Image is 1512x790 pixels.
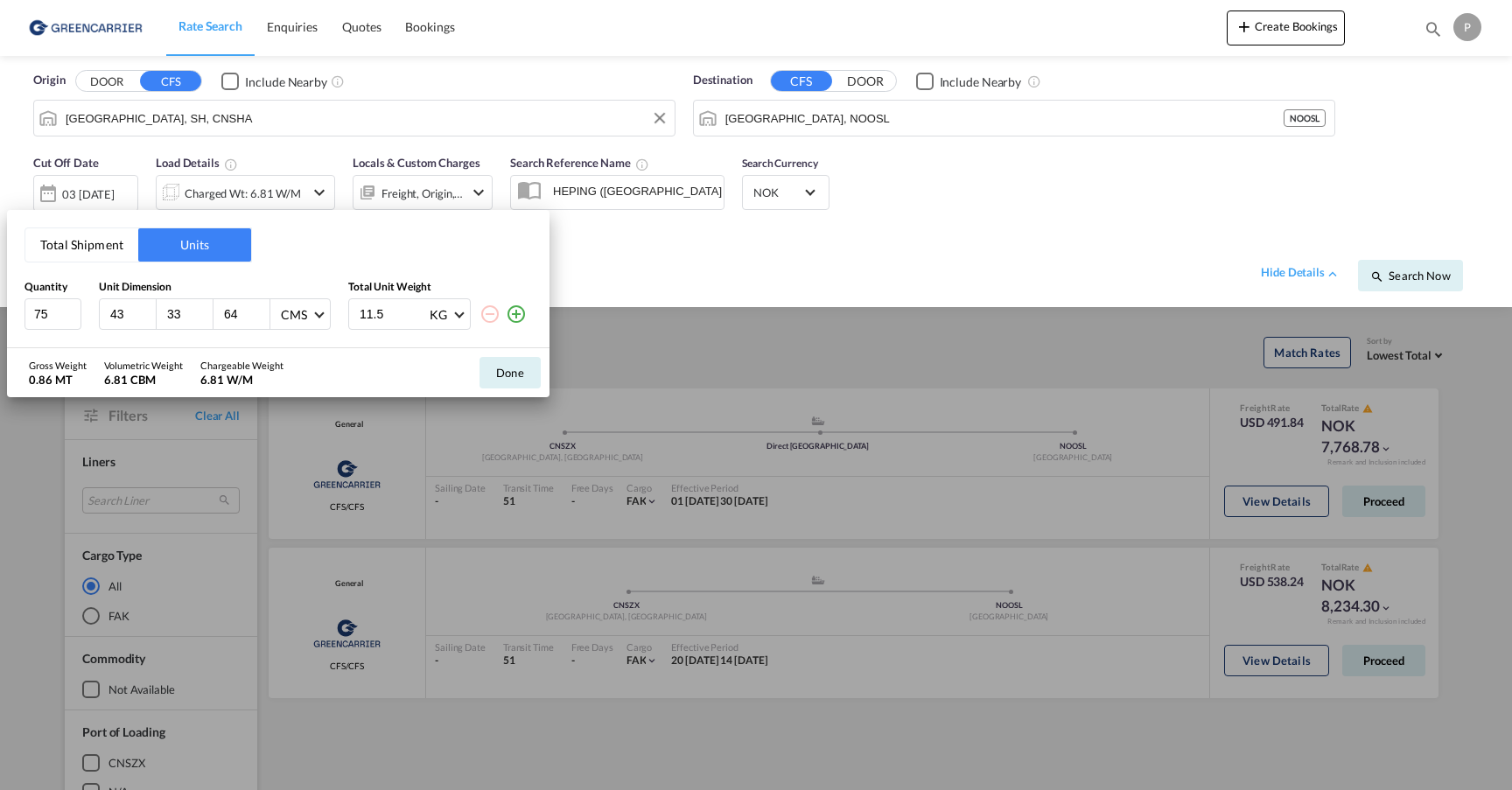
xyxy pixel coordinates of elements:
[479,304,500,325] md-icon: icon-minus-circle-outline
[25,228,138,262] button: Total Shipment
[165,306,213,322] input: W
[29,359,87,372] div: Gross Weight
[479,357,541,388] button: Done
[506,304,527,325] md-icon: icon-plus-circle-outline
[108,306,156,322] input: L
[138,228,251,262] button: Units
[348,280,532,295] div: Total Unit Weight
[104,372,183,388] div: 6.81 CBM
[358,299,428,329] input: Enter weight
[430,307,447,322] div: KG
[200,359,283,372] div: Chargeable Weight
[200,372,283,388] div: 6.81 W/M
[104,359,183,372] div: Volumetric Weight
[99,280,331,295] div: Unit Dimension
[24,298,81,330] input: Qty
[24,280,81,295] div: Quantity
[222,306,269,322] input: H
[29,372,87,388] div: 0.86 MT
[281,307,307,322] div: CMS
